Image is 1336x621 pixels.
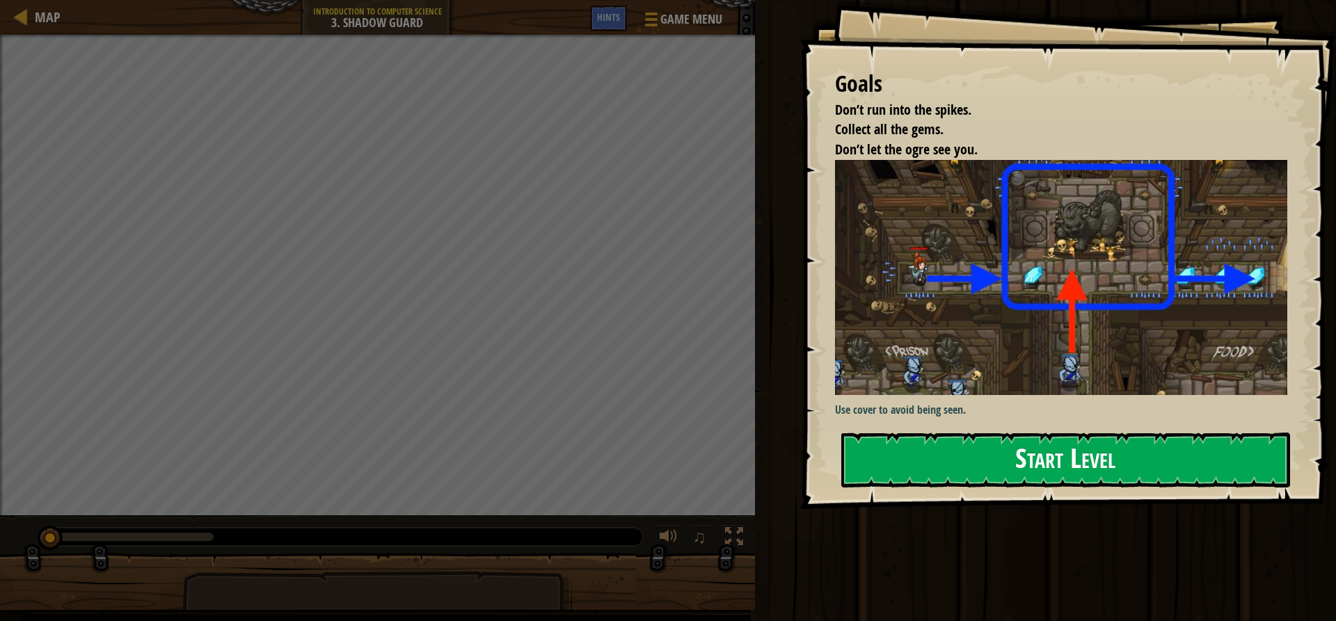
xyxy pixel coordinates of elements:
[597,10,620,24] span: Hints
[28,8,61,26] a: Map
[818,100,1284,120] li: Don’t run into the spikes.
[835,140,978,159] span: Don’t let the ogre see you.
[835,68,1287,100] div: Goals
[818,120,1284,140] li: Collect all the gems.
[634,6,731,38] button: Game Menu
[835,100,971,119] span: Don’t run into the spikes.
[835,120,944,138] span: Collect all the gems.
[835,160,1298,395] img: Shadow guard
[35,8,61,26] span: Map
[835,402,1298,418] p: Use cover to avoid being seen.
[655,524,683,553] button: Adjust volume
[720,524,748,553] button: Toggle fullscreen
[690,524,713,553] button: ♫
[692,526,706,547] span: ♫
[818,140,1284,160] li: Don’t let the ogre see you.
[660,10,722,29] span: Game Menu
[841,433,1290,487] button: Start Level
